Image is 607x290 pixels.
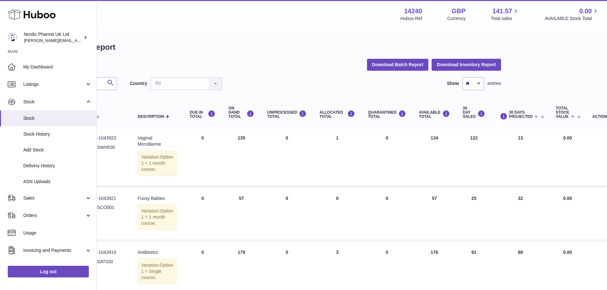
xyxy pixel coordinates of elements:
[452,7,466,16] strong: GBP
[509,110,533,119] span: 30 DAYS PROJECTED
[23,147,92,153] span: Add Stock
[545,7,599,22] a: 0.00 AVAILABLE Stock Total
[447,16,466,22] div: Currency
[183,129,222,185] td: 0
[23,131,92,137] span: Stock History
[419,110,450,119] div: AVAILABLE Total
[401,16,422,22] div: Huboo Ref
[23,99,85,105] span: Stock
[94,135,125,141] dd: P-1043923
[141,208,173,226] span: Option 1 = 1 month course;
[23,64,92,70] span: My Dashboard
[386,196,388,201] span: 0
[261,129,313,185] td: 0
[138,135,177,147] div: Vaginal Microbiome
[23,163,92,169] span: Delivery History
[413,129,456,185] td: 134
[556,106,569,119] span: Total stock value
[491,7,519,22] a: 141.57 Total sales
[138,249,177,255] div: Antibiotics
[492,7,512,16] span: 141.57
[563,196,572,201] span: 0.00
[94,249,125,255] dd: P-1043919
[12,42,501,52] h1: My Huboo - Inventory report
[8,266,89,277] a: Log out
[23,81,85,88] span: Listings
[386,250,388,255] span: 0
[222,129,261,185] td: 135
[487,80,501,87] span: entries
[404,7,422,16] strong: 14240
[8,33,17,42] img: joe.plant@parapharmdev.com
[190,110,215,119] div: DUE IN TOTAL
[23,115,92,121] span: Stock
[563,135,572,140] span: 0.00
[23,195,85,201] span: Sales
[592,115,607,119] div: Action
[432,59,501,70] button: Download Inventory Report
[413,189,456,240] td: 57
[545,16,599,22] span: AVAILABLE Stock Total
[313,189,361,240] td: 0
[141,263,173,280] span: Option 1 = Single course;
[138,195,177,202] div: Fussy Babies
[138,115,164,119] span: Description
[141,154,173,172] span: Option 1 = 1 month course;
[24,38,130,43] span: [PERSON_NAME][EMAIL_ADDRESS][DOMAIN_NAME]
[94,144,125,157] dd: SSWH030
[492,189,549,240] td: 32
[463,106,485,119] div: 30 DAY SALES
[23,179,92,185] span: ASN Uploads
[23,247,85,254] span: Invoicing and Payments
[447,80,459,87] label: Show
[24,31,82,44] div: Nordic Pharma UK Ltd
[23,230,92,236] span: Usage
[130,80,147,87] label: Country
[94,204,125,217] dd: SSCO001
[261,189,313,240] td: 0
[94,195,125,202] dd: P-1043921
[313,129,361,185] td: 1
[138,204,177,230] div: Variation:
[183,189,222,240] td: 0
[138,259,177,284] div: Variation:
[367,59,429,70] button: Download Batch Report
[492,129,549,185] td: 13
[491,16,519,22] span: Total sales
[228,106,254,119] div: ON HAND Total
[456,189,492,240] td: 25
[456,129,492,185] td: 122
[319,110,355,119] div: ALLOCATED Total
[563,250,572,255] span: 0.00
[138,150,177,176] div: Variation:
[222,189,261,240] td: 57
[579,7,592,16] span: 0.00
[267,110,307,119] div: UNPROCESSED Total
[386,135,388,140] span: 0
[94,259,125,271] dd: SSAT030
[23,212,85,219] span: Orders
[368,110,406,119] div: QUARANTINED Total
